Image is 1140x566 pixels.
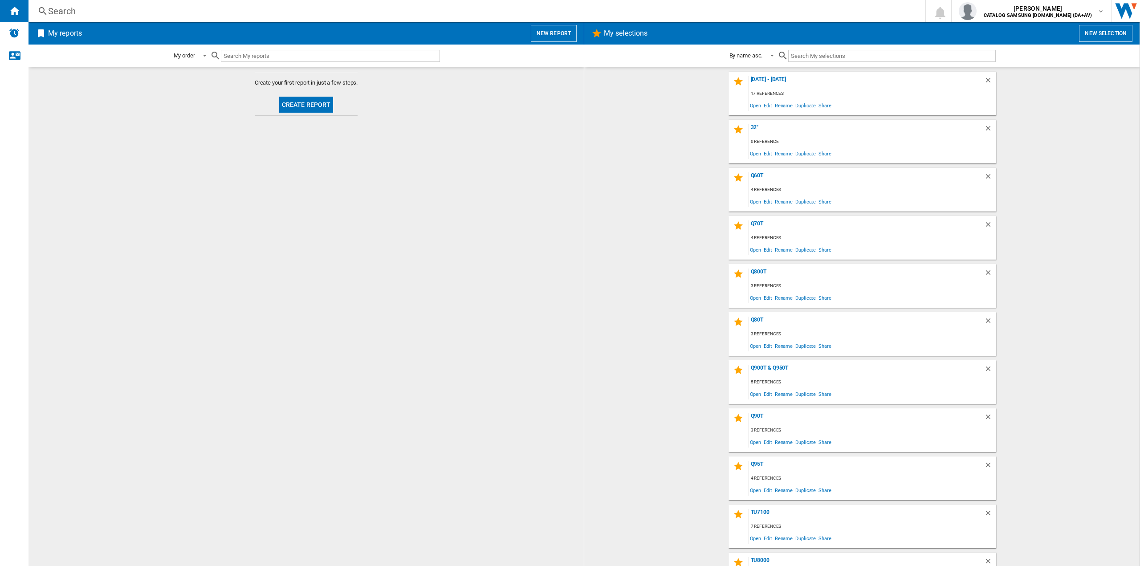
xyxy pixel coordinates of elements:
[749,147,763,159] span: Open
[774,436,794,448] span: Rename
[774,244,794,256] span: Rename
[749,388,763,400] span: Open
[959,2,977,20] img: profile.jpg
[774,147,794,159] span: Rename
[1079,25,1132,42] button: New selection
[817,532,833,544] span: Share
[531,25,577,42] button: New report
[984,461,996,473] div: Delete
[762,292,774,304] span: Edit
[984,172,996,184] div: Delete
[46,25,84,42] h2: My reports
[749,124,984,136] div: 32"
[774,388,794,400] span: Rename
[817,147,833,159] span: Share
[749,473,996,484] div: 4 references
[794,436,817,448] span: Duplicate
[762,147,774,159] span: Edit
[984,76,996,88] div: Delete
[749,269,984,281] div: Q800T
[255,79,358,87] span: Create your first report in just a few steps.
[794,484,817,496] span: Duplicate
[794,532,817,544] span: Duplicate
[794,292,817,304] span: Duplicate
[794,244,817,256] span: Duplicate
[749,317,984,329] div: Q80T
[602,25,649,42] h2: My selections
[794,147,817,159] span: Duplicate
[762,388,774,400] span: Edit
[221,50,440,62] input: Search My reports
[749,244,763,256] span: Open
[749,220,984,232] div: Q70T
[794,388,817,400] span: Duplicate
[749,329,996,340] div: 3 references
[762,340,774,352] span: Edit
[729,52,763,59] div: By name asc.
[749,340,763,352] span: Open
[279,97,334,113] button: Create report
[984,124,996,136] div: Delete
[774,292,794,304] span: Rename
[749,377,996,388] div: 5 references
[817,388,833,400] span: Share
[762,99,774,111] span: Edit
[794,340,817,352] span: Duplicate
[774,532,794,544] span: Rename
[774,484,794,496] span: Rename
[9,28,20,38] img: alerts-logo.svg
[984,413,996,425] div: Delete
[817,195,833,208] span: Share
[174,52,195,59] div: My order
[817,484,833,496] span: Share
[749,425,996,436] div: 3 references
[984,317,996,329] div: Delete
[749,521,996,532] div: 7 references
[817,340,833,352] span: Share
[749,461,984,473] div: Q95T
[817,99,833,111] span: Share
[749,184,996,195] div: 4 references
[749,88,996,99] div: 17 references
[788,50,995,62] input: Search My selections
[749,76,984,88] div: [DATE] - [DATE]
[762,244,774,256] span: Edit
[984,4,1092,13] span: [PERSON_NAME]
[749,232,996,244] div: 4 references
[774,99,794,111] span: Rename
[762,195,774,208] span: Edit
[48,5,902,17] div: Search
[794,99,817,111] span: Duplicate
[749,136,996,147] div: 0 reference
[762,436,774,448] span: Edit
[762,484,774,496] span: Edit
[817,292,833,304] span: Share
[749,365,984,377] div: Q900T & Q950T
[984,12,1092,18] b: CATALOG SAMSUNG [DOMAIN_NAME] (DA+AV)
[749,281,996,292] div: 3 references
[984,269,996,281] div: Delete
[749,509,984,521] div: TU7100
[749,172,984,184] div: Q60T
[749,292,763,304] span: Open
[984,220,996,232] div: Delete
[749,99,763,111] span: Open
[774,340,794,352] span: Rename
[762,532,774,544] span: Edit
[984,509,996,521] div: Delete
[984,365,996,377] div: Delete
[817,436,833,448] span: Share
[749,484,763,496] span: Open
[794,195,817,208] span: Duplicate
[817,244,833,256] span: Share
[749,436,763,448] span: Open
[749,532,763,544] span: Open
[749,195,763,208] span: Open
[774,195,794,208] span: Rename
[749,413,984,425] div: Q90T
